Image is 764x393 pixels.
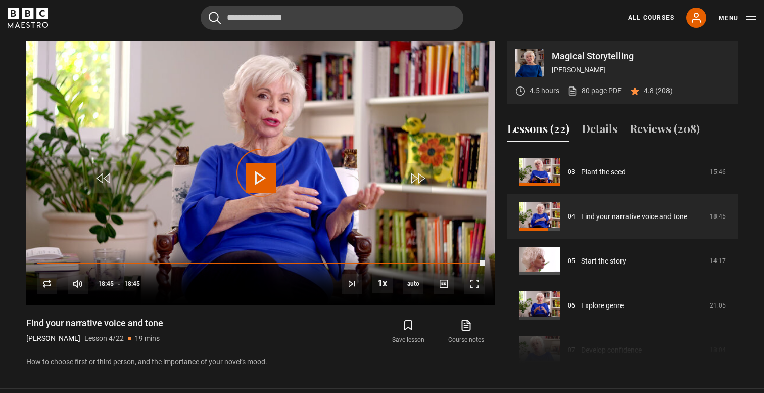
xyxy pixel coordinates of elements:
button: Captions [434,274,454,294]
a: Course notes [438,317,495,346]
a: Explore genre [581,300,624,311]
input: Search [201,6,463,30]
a: Find your narrative voice and tone [581,211,687,222]
a: 80 page PDF [567,85,622,96]
button: Replay [37,274,57,294]
button: Submit the search query [209,12,221,24]
h1: Find your narrative voice and tone [26,317,163,329]
span: auto [403,274,423,294]
p: 4.8 (208) [644,85,673,96]
button: Next Lesson [342,274,362,294]
span: - [118,280,120,287]
p: 4.5 hours [530,85,559,96]
div: Progress Bar [37,263,485,265]
button: Details [582,120,617,142]
p: Magical Storytelling [552,52,730,61]
button: Playback Rate [372,273,393,293]
div: Current quality: 360p [403,274,423,294]
button: Mute [68,274,88,294]
p: 19 mins [135,333,160,344]
p: [PERSON_NAME] [26,333,80,344]
p: How to choose first or third person, and the importance of your novel’s mood. [26,357,495,367]
p: Lesson 4/22 [84,333,124,344]
a: All Courses [628,13,674,22]
button: Reviews (208) [630,120,700,142]
span: 18:45 [124,275,140,293]
p: [PERSON_NAME] [552,65,730,75]
button: Fullscreen [464,274,485,294]
button: Toggle navigation [719,13,756,23]
svg: BBC Maestro [8,8,48,28]
a: Plant the seed [581,167,626,178]
button: Lessons (22) [507,120,569,142]
a: Start the story [581,256,626,267]
span: 18:45 [98,275,114,293]
video-js: Video Player [26,41,495,305]
button: Save lesson [379,317,437,346]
